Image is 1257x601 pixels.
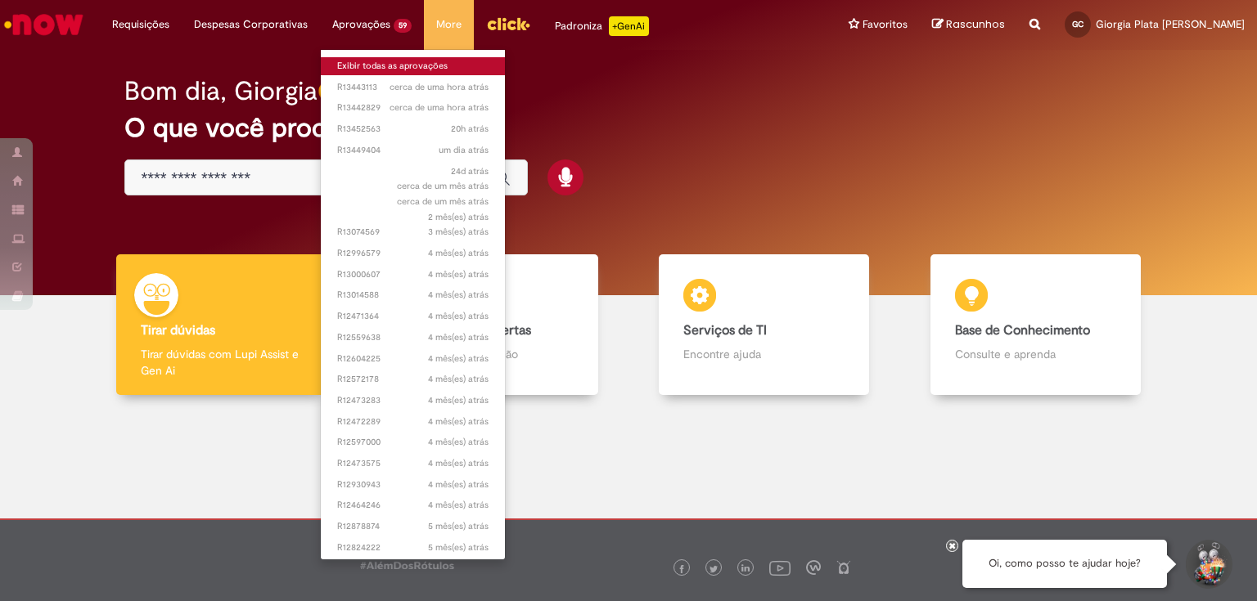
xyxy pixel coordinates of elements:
[428,211,489,223] time: 07/07/2025 15:07:42
[628,254,900,396] a: Serviços de TI Encontre ajuda
[337,415,489,428] span: R12472289
[321,413,505,431] a: Aberto R12472289 :
[412,322,531,339] b: Catálogo de Ofertas
[337,289,489,302] span: R13014588
[955,346,1116,362] p: Consulte e aprenda
[428,331,489,343] time: 06/05/2025 23:49:00
[806,560,821,575] img: logo_footer_workplace.png
[321,350,505,368] a: Aberto R12604225 :
[337,478,489,491] span: R12930943
[428,352,489,365] span: 4 mês(es) atrás
[141,322,215,339] b: Tirar dúvidas
[390,101,489,114] span: cerca de uma hora atrás
[769,557,791,578] img: logo_footer_youtube.png
[428,415,489,428] span: 4 mês(es) atrás
[337,247,489,260] span: R12996579
[451,123,489,135] span: 20h atrás
[428,211,489,223] span: 2 mês(es) atrás
[962,540,1167,588] div: Oi, como posso te ajudar hoje?
[337,226,489,239] span: R13074569
[394,19,412,33] span: 59
[86,254,358,396] a: Tirar dúvidas Tirar dúvidas com Lupi Assist e Gen Ai
[428,520,489,532] span: 5 mês(es) atrás
[428,373,489,385] span: 4 mês(es) atrás
[124,114,1133,142] h2: O que você procura hoje?
[337,520,489,533] span: R12878874
[397,195,489,208] time: 17/07/2025 16:22:45
[337,394,489,407] span: R12473283
[321,476,505,494] a: Aberto R12930943 :
[337,541,489,554] span: R12824222
[321,99,505,117] a: Aberto R13442829 :
[397,195,489,208] span: cerca de um mês atrás
[2,8,86,41] img: ServiceNow
[337,268,489,281] span: R13000607
[320,49,506,560] ul: Aprovações
[555,16,649,36] div: Padroniza
[321,177,505,182] a: Aberto :
[428,436,489,448] span: 4 mês(es) atrás
[428,541,489,554] time: 24/03/2025 15:30:44
[337,101,489,114] span: R13442829
[428,268,489,280] time: 12/05/2025 17:11:06
[337,457,489,470] span: R12473575
[321,163,505,168] a: Aberto :
[141,346,302,379] p: Tirar dúvidas com Lupi Assist e Gen Ai
[428,310,489,322] span: 4 mês(es) atrás
[428,499,489,511] span: 4 mês(es) atrás
[428,478,489,491] span: 4 mês(es) atrás
[863,16,908,33] span: Favoritos
[683,346,845,362] p: Encontre ajuda
[428,541,489,554] span: 5 mês(es) atrás
[1183,540,1232,589] button: Iniciar Conversa de Suporte
[428,457,489,469] time: 06/05/2025 23:48:58
[428,520,489,532] time: 04/04/2025 10:01:32
[428,331,489,343] span: 4 mês(es) atrás
[337,310,489,323] span: R12471364
[428,394,489,406] span: 4 mês(es) atrás
[321,496,505,514] a: Aberto R12464246 :
[1096,17,1245,31] span: Giorgia Plata [PERSON_NAME]
[321,57,505,75] a: Exibir todas as aprovações
[337,123,489,136] span: R13452563
[900,254,1172,396] a: Base de Conhecimento Consulte e aprenda
[321,307,505,325] a: Aberto R12471364 :
[451,123,489,135] time: 27/08/2025 13:53:42
[428,289,489,301] time: 08/05/2025 18:07:44
[321,392,505,410] a: Aberto R12473283 :
[428,457,489,469] span: 4 mês(es) atrás
[390,81,489,93] span: cerca de uma hora atrás
[321,193,505,198] a: Aberto :
[428,499,489,511] time: 15/04/2025 11:13:23
[678,565,686,573] img: logo_footer_facebook.png
[428,226,489,238] time: 23/05/2025 14:56:14
[332,16,390,33] span: Aprovações
[609,16,649,36] p: +GenAi
[337,81,489,94] span: R13443113
[428,310,489,322] time: 06/05/2025 23:49:00
[194,16,308,33] span: Despesas Corporativas
[337,352,489,366] span: R12604225
[428,373,489,385] time: 06/05/2025 23:48:59
[321,266,505,284] a: Aberto R13000607 :
[428,352,489,365] time: 06/05/2025 23:48:59
[321,455,505,473] a: Aberto R12473575 :
[428,289,489,301] span: 4 mês(es) atrás
[428,394,489,406] time: 06/05/2025 23:48:59
[428,226,489,238] span: 3 mês(es) atrás
[337,499,489,512] span: R12464246
[337,144,489,157] span: R13449404
[486,11,530,36] img: click_logo_yellow_360x200.png
[955,322,1090,339] b: Base de Conhecimento
[451,165,489,177] time: 04/08/2025 11:17:26
[741,564,750,574] img: logo_footer_linkedin.png
[321,244,505,262] a: Aberto R12996579 :
[451,165,489,177] span: 24d atrás
[428,247,489,259] time: 15/05/2025 06:01:14
[337,436,489,449] span: R12597000
[397,180,489,192] span: cerca de um mês atrás
[321,518,505,536] a: Aberto R12878874 :
[932,17,1005,33] a: Rascunhos
[428,247,489,259] span: 4 mês(es) atrás
[836,560,851,575] img: logo_footer_naosei.png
